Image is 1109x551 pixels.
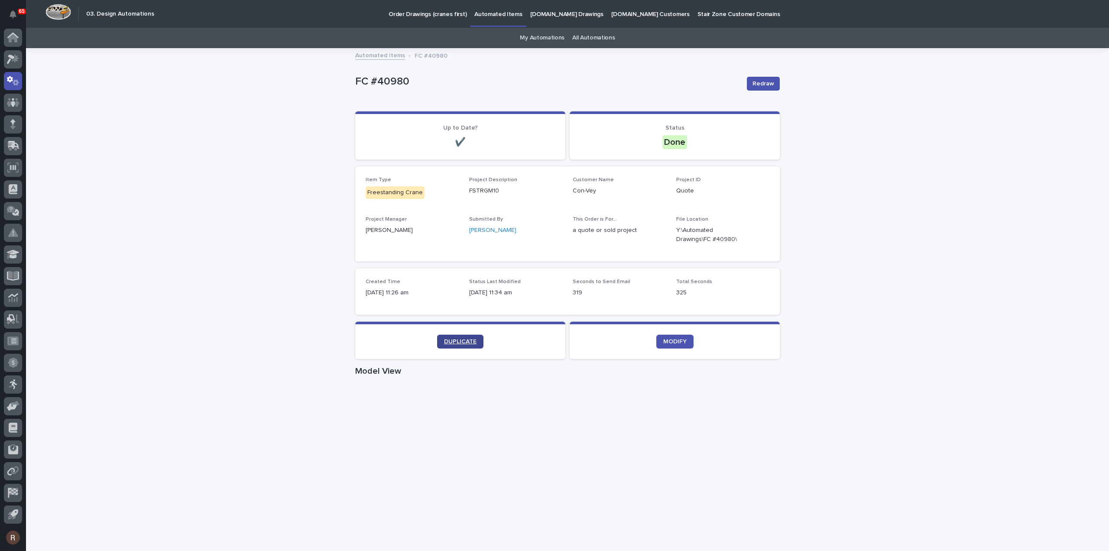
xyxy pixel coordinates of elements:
[366,177,391,183] span: Item Type
[676,279,712,284] span: Total Seconds
[4,5,22,23] button: Notifications
[573,217,617,222] span: This Order is For...
[366,279,400,284] span: Created Time
[656,335,694,349] a: MODIFY
[366,137,555,147] p: ✔️
[662,135,687,149] div: Done
[45,4,71,20] img: Workspace Logo
[573,186,666,196] p: Con-Vey
[665,125,684,131] span: Status
[355,75,740,88] p: FC #40980
[469,186,562,196] p: FSTRGM10
[676,217,708,222] span: File Location
[469,226,516,235] a: [PERSON_NAME]
[366,186,425,199] div: Freestanding Crane
[676,226,749,244] : Y:\Automated Drawings\FC #40980\
[469,288,562,297] p: [DATE] 11:34 am
[437,335,483,349] a: DUPLICATE
[366,217,407,222] span: Project Manager
[573,177,614,183] span: Customer Name
[355,50,405,60] a: Automated Items
[355,366,780,376] h1: Model View
[11,10,22,24] div: Notifications65
[676,288,769,297] p: 325
[443,125,478,131] span: Up to Date?
[4,528,22,547] button: users-avatar
[520,28,564,48] a: My Automations
[415,50,447,60] p: FC #40980
[663,339,687,345] span: MODIFY
[86,10,154,18] h2: 03. Design Automations
[676,186,769,196] p: Quote
[573,226,666,235] p: a quote or sold project
[469,177,517,183] span: Project Description
[469,217,503,222] span: Submitted By
[573,279,630,284] span: Seconds to Send Email
[366,288,459,297] p: [DATE] 11:26 am
[444,339,477,345] span: DUPLICATE
[752,79,774,88] span: Redraw
[366,226,459,235] p: [PERSON_NAME]
[573,288,666,297] p: 319
[572,28,615,48] a: All Automations
[747,77,780,91] button: Redraw
[676,177,701,183] span: Project ID
[469,279,521,284] span: Status Last Modified
[19,8,25,14] p: 65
